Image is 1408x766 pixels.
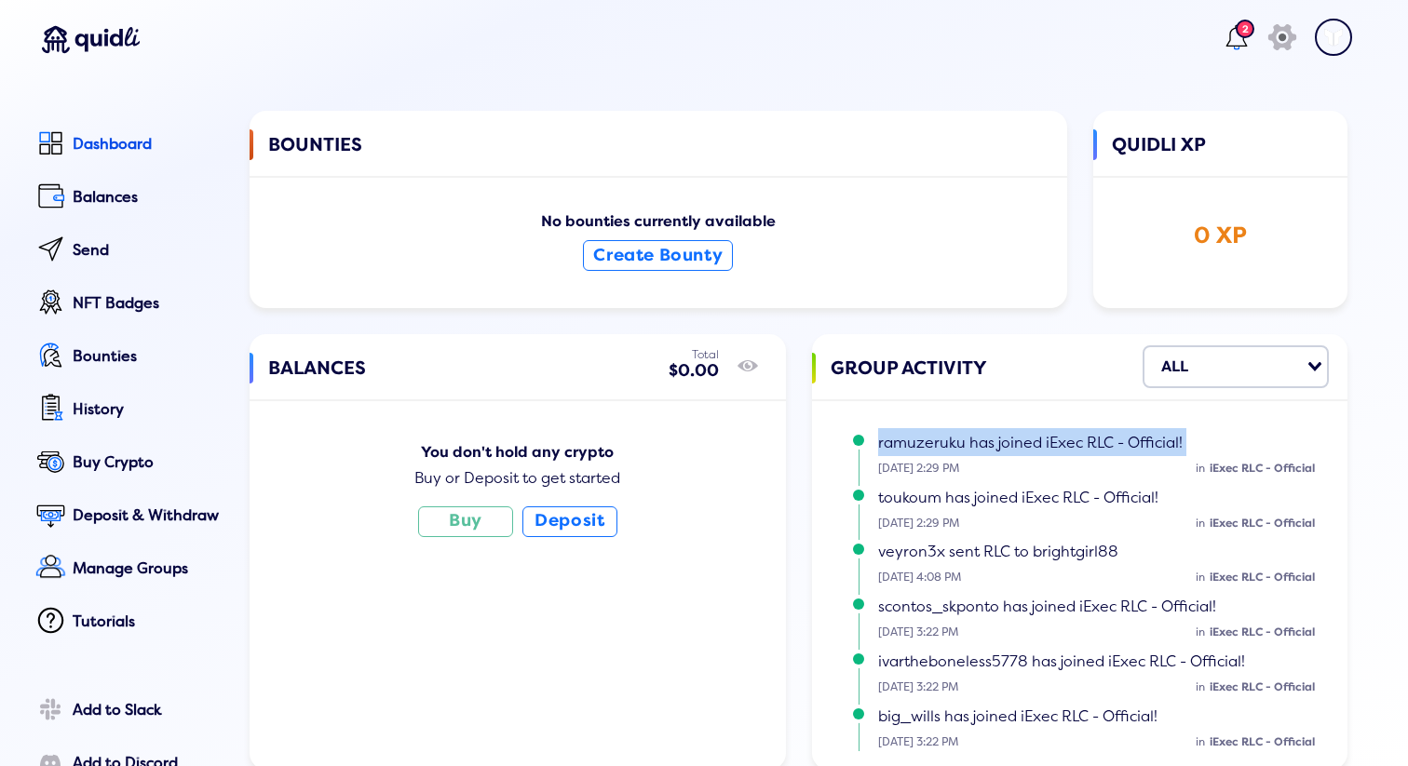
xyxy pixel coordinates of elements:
[878,489,1158,507] span: toukoum has joined iExec RLC - Official!
[73,613,223,630] div: Tutorials
[268,213,1049,289] div: No bounties currently available
[73,348,223,365] div: Bounties
[878,626,1325,639] small: [DATE] 3:22 PM
[1210,571,1315,585] span: iExec RLC - Official
[1196,462,1205,476] span: in
[73,454,223,471] div: Buy Crypto
[878,543,1118,561] span: veyron3x sent RLC to brightgirl88
[1210,517,1315,531] span: iExec RLC - Official
[31,691,223,732] a: Add to Slack
[31,549,223,591] a: Manage Groups
[1194,351,1304,383] input: Search for option
[1196,680,1205,694] span: in
[522,506,617,537] button: Deposit
[1210,462,1315,476] span: iExec RLC - Official
[1196,571,1205,585] span: in
[1112,129,1206,185] span: QUIDLI XP
[1196,517,1205,531] span: in
[73,702,223,719] div: Add to Slack
[73,401,223,418] div: History
[878,517,1325,531] small: [DATE] 2:29 PM
[878,652,1245,671] span: ivartheboneless5778 has joined iExec RLC - Official!
[31,284,223,326] a: NFT Badges
[1112,222,1330,249] div: 0 XP
[31,337,223,379] a: Bounties
[268,353,366,409] span: BALANCES
[31,443,223,485] a: Buy Crypto
[31,496,223,538] a: Deposit & Withdraw
[31,125,223,167] a: Dashboard
[878,434,1183,452] span: ramuzeruku has joined iExec RLC - Official!
[878,707,1158,726] span: big_wills has joined iExec RLC - Official!
[878,598,1216,616] span: scontos_skponto has joined iExec RLC - Official!
[878,681,1325,694] small: [DATE] 3:22 PM
[669,349,719,362] div: Total
[73,295,223,312] div: NFT Badges
[1161,351,1188,383] div: ALL
[31,390,223,432] a: History
[1196,735,1205,749] span: in
[268,470,767,487] div: Buy or Deposit to get started
[1236,20,1254,38] div: 2
[31,231,223,273] a: Send
[73,189,223,206] div: Balances
[73,560,223,577] div: Manage Groups
[878,736,1325,749] small: [DATE] 3:22 PM
[583,240,733,271] button: Create Bounty
[669,361,719,381] div: $0.00
[1315,19,1352,56] img: account
[878,463,1325,476] small: [DATE] 2:29 PM
[268,129,362,185] span: BOUNTIES
[31,602,223,644] a: Tutorials
[1210,680,1315,694] span: iExec RLC - Official
[418,506,513,537] button: Buy
[831,353,987,409] span: GROUP ACTIVITY
[1210,735,1315,749] span: iExec RLC - Official
[73,507,223,524] div: Deposit & Withdraw
[73,242,223,259] div: Send
[268,444,767,461] div: You don't hold any crypto
[31,178,223,220] a: Balances
[73,136,223,153] div: Dashboard
[878,571,1325,585] small: [DATE] 4:08 PM
[1143,345,1329,388] div: Search for option
[1210,625,1315,639] span: iExec RLC - Official
[1196,625,1205,639] span: in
